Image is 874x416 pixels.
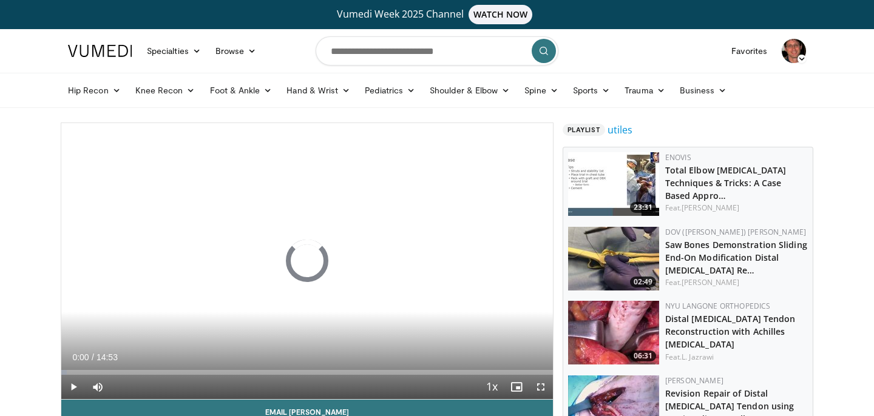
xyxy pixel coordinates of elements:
[140,39,208,63] a: Specialties
[782,39,806,63] img: Avatar
[724,39,774,63] a: Favorites
[529,375,553,399] button: Fullscreen
[86,375,110,399] button: Mute
[665,164,787,201] a: Total Elbow [MEDICAL_DATA] Techniques & Tricks: A Case Based Appro…
[422,78,517,102] a: Shoulder & Elbow
[480,375,504,399] button: Playback Rate
[128,78,203,102] a: Knee Recon
[682,352,714,362] a: L. Jazrawi
[568,152,659,216] a: 23:31
[568,152,659,216] img: f9e1d6ca-3f28-42ee-9a9c-03c4a7ee594c.150x105_q85_crop-smart_upscale.jpg
[682,203,739,213] a: [PERSON_NAME]
[665,227,807,237] a: Dov ([PERSON_NAME]) [PERSON_NAME]
[665,352,808,363] div: Feat.
[617,78,672,102] a: Trauma
[568,227,659,290] a: 02:49
[568,301,659,364] img: e328ea74-348d-478c-b528-755d3ef4d9cf.150x105_q85_crop-smart_upscale.jpg
[630,202,656,213] span: 23:31
[568,227,659,290] img: 4d015dc4-3aa9-4e23-898b-cb8d386da8ac.150x105_q85_crop-smart_upscale.jpg
[316,36,558,65] input: Search topics, interventions
[563,124,605,136] span: Playlist
[61,370,553,375] div: Progress Bar
[665,313,796,350] a: Distal [MEDICAL_DATA] Tendon Reconstruction with Achilles [MEDICAL_DATA]
[608,122,632,137] a: utiles
[357,78,422,102] a: Pediatrics
[517,78,565,102] a: Spine
[566,78,618,102] a: Sports
[682,277,739,287] a: [PERSON_NAME]
[279,78,357,102] a: Hand & Wrist
[672,78,734,102] a: Business
[68,45,132,57] img: VuMedi Logo
[665,277,808,288] div: Feat.
[665,203,808,213] div: Feat.
[469,5,533,24] span: WATCH NOW
[630,277,656,287] span: 02:49
[61,123,553,400] video-js: Video Player
[665,301,771,311] a: NYU Langone Orthopedics
[70,5,804,24] a: Vumedi Week 2025 ChannelWATCH NOW
[97,352,118,362] span: 14:53
[203,78,280,102] a: Foot & Ankle
[61,375,86,399] button: Play
[665,152,691,163] a: Enovis
[568,301,659,364] a: 06:31
[665,239,807,276] a: Saw Bones Demonstration Sliding End-On Modification Distal [MEDICAL_DATA] Re…
[61,78,128,102] a: Hip Recon
[72,352,89,362] span: 0:00
[92,352,94,362] span: /
[208,39,264,63] a: Browse
[504,375,529,399] button: Enable picture-in-picture mode
[665,375,723,386] a: [PERSON_NAME]
[630,351,656,361] span: 06:31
